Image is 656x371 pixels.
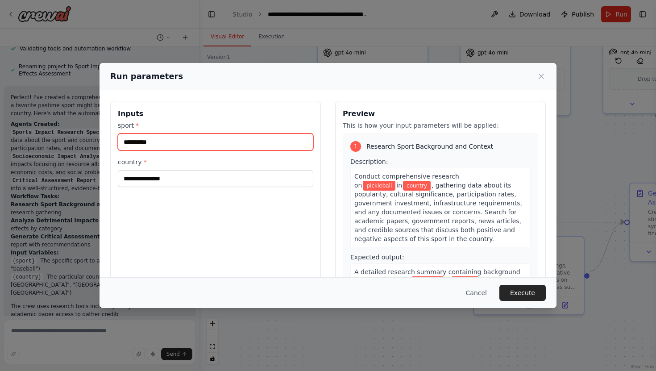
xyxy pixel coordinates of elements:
label: sport [118,121,313,130]
label: country [118,158,313,167]
button: Execute [499,285,546,301]
span: Variable: sport [363,181,395,191]
span: Research Sport Background and Context [366,142,493,151]
span: Conduct comprehensive research on [354,173,459,189]
span: Variable: sport [411,276,444,286]
span: , gathering data about its popularity, cultural significance, participation rates, government inv... [354,182,522,242]
span: Description: [350,158,388,165]
h2: Run parameters [110,70,183,83]
h3: Preview [343,108,538,119]
span: in [396,182,402,189]
span: Variable: country [451,276,479,286]
span: A detailed research summary containing background information about [354,268,520,284]
button: Cancel [459,285,494,301]
span: Expected output: [350,254,404,261]
div: 1 [350,141,361,152]
p: This is how your input parameters will be applied: [343,121,538,130]
h3: Inputs [118,108,313,119]
span: Variable: country [403,181,431,191]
